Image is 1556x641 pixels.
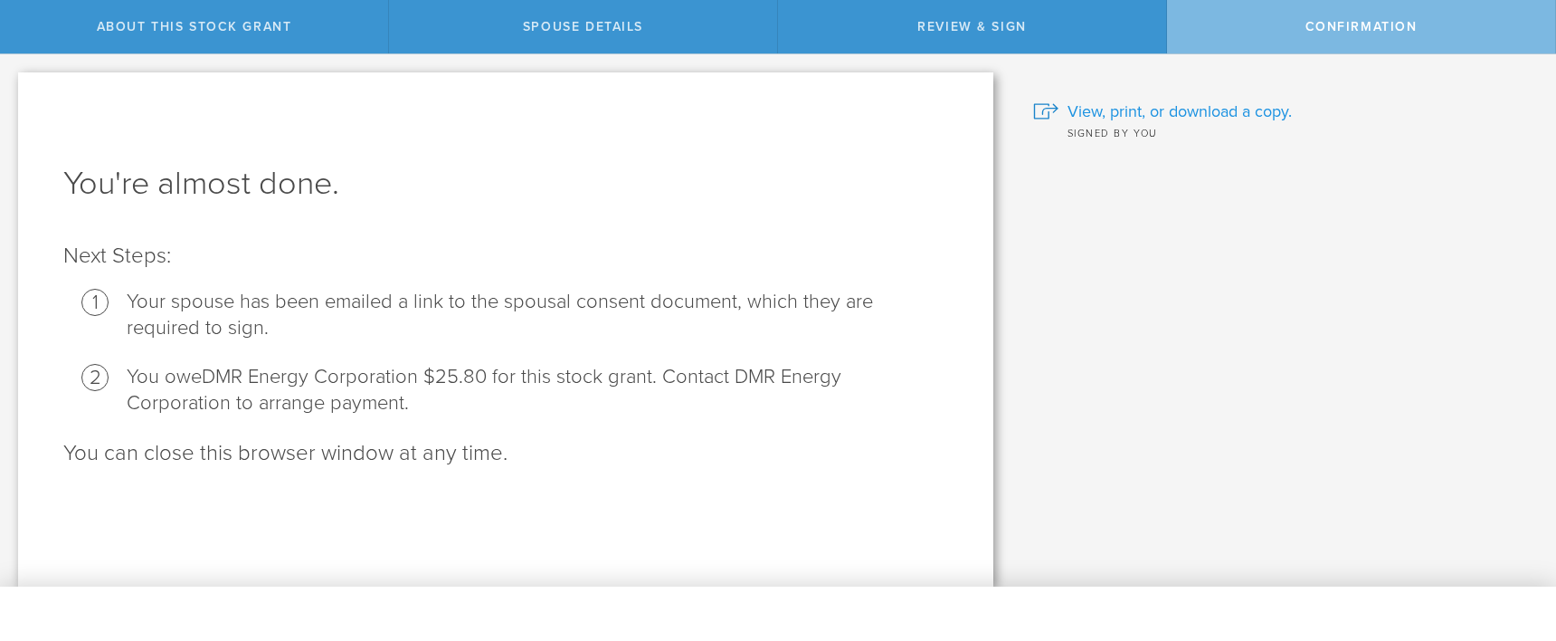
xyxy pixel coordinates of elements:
span: Review & Sign [917,19,1027,34]
p: Next Steps: [63,242,948,271]
span: Spouse Details [523,19,643,34]
span: View, print, or download a copy. [1067,100,1292,123]
h1: You're almost done. [63,162,948,206]
span: You owe [127,365,202,388]
span: About this stock grant [97,19,292,34]
li: Your spouse has been emailed a link to the spousal consent document, which they are required to s... [127,289,948,341]
p: You can close this browser window at any time. [63,439,948,468]
li: DMR Energy Corporation $25.80 for this stock grant. Contact DMR Energy Corporation to arrange pay... [127,364,948,416]
div: Signed by you [1033,123,1529,141]
span: Confirmation [1305,19,1418,34]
